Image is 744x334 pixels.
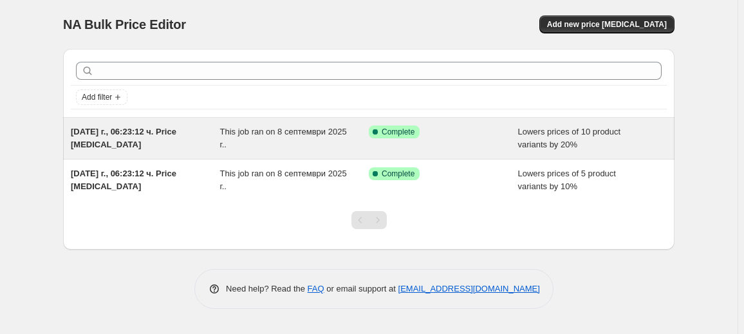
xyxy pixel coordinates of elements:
span: Complete [382,169,414,179]
span: [DATE] г., 06:23:12 ч. Price [MEDICAL_DATA] [71,127,176,149]
span: Lowers prices of 5 product variants by 10% [518,169,616,191]
span: Need help? Read the [226,284,308,293]
button: Add filter [76,89,127,105]
a: [EMAIL_ADDRESS][DOMAIN_NAME] [398,284,540,293]
span: Add new price [MEDICAL_DATA] [547,19,667,30]
nav: Pagination [351,211,387,229]
span: [DATE] г., 06:23:12 ч. Price [MEDICAL_DATA] [71,169,176,191]
span: Lowers prices of 10 product variants by 20% [518,127,621,149]
span: Complete [382,127,414,137]
a: FAQ [308,284,324,293]
span: This job ran on 8 септември 2025 г.. [220,169,347,191]
span: or email support at [324,284,398,293]
button: Add new price [MEDICAL_DATA] [539,15,674,33]
span: Add filter [82,92,112,102]
span: This job ran on 8 септември 2025 г.. [220,127,347,149]
span: NA Bulk Price Editor [63,17,186,32]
